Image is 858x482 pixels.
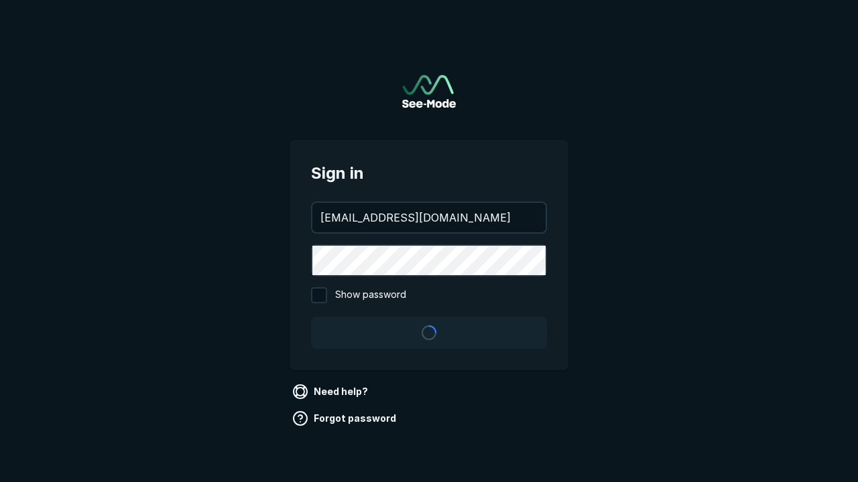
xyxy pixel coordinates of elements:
span: Show password [335,287,406,303]
a: Go to sign in [402,75,456,108]
a: Forgot password [290,408,402,429]
span: Sign in [311,161,547,185]
input: your@email.com [312,203,546,232]
img: See-Mode Logo [402,75,456,108]
a: Need help? [290,381,373,402]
